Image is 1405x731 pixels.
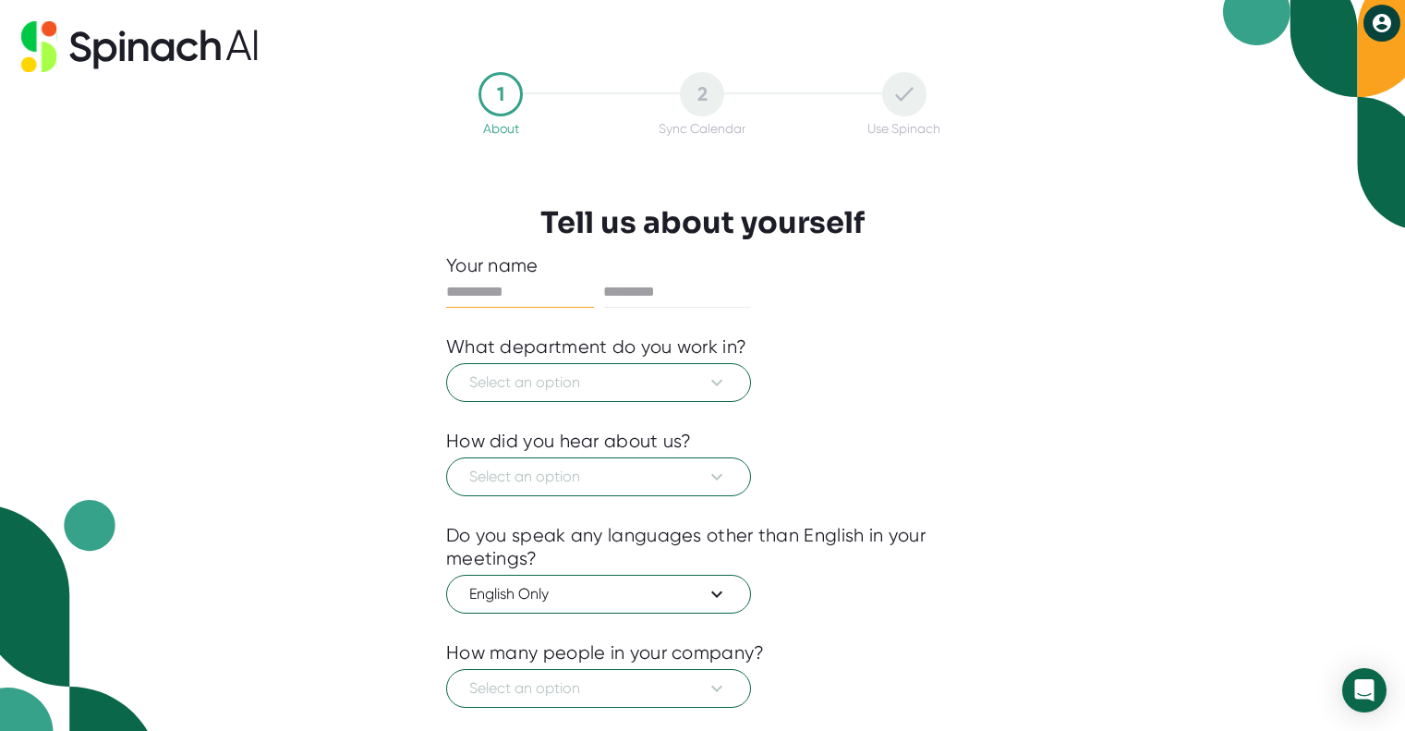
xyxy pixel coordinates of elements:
[469,677,728,700] span: Select an option
[469,466,728,488] span: Select an option
[446,457,751,496] button: Select an option
[446,524,959,570] div: Do you speak any languages other than English in your meetings?
[540,205,865,240] h3: Tell us about yourself
[469,583,728,605] span: English Only
[478,72,523,116] div: 1
[469,372,728,394] span: Select an option
[867,121,940,136] div: Use Spinach
[680,72,724,116] div: 2
[446,641,765,664] div: How many people in your company?
[446,575,751,614] button: English Only
[446,254,959,277] div: Your name
[446,335,746,359] div: What department do you work in?
[483,121,519,136] div: About
[446,430,692,453] div: How did you hear about us?
[1342,668,1387,713] div: Open Intercom Messenger
[446,363,751,402] button: Select an option
[446,669,751,708] button: Select an option
[659,121,745,136] div: Sync Calendar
